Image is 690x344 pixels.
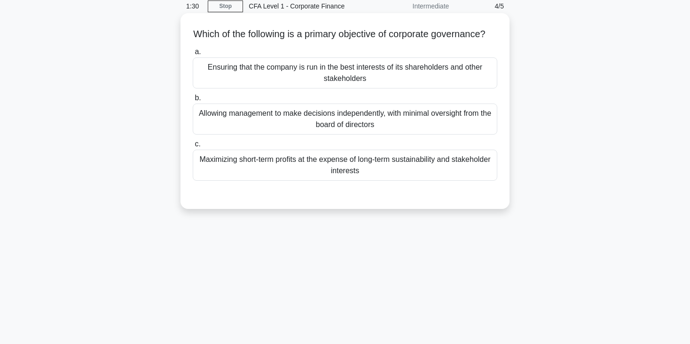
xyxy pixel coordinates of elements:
[208,0,243,12] a: Stop
[195,140,200,148] span: c.
[193,104,497,135] div: Allowing management to make decisions independently, with minimal oversight from the board of dir...
[192,28,498,40] h5: Which of the following is a primary objective of corporate governance?
[195,94,201,102] span: b.
[193,150,497,181] div: Maximizing short-term profits at the expense of long-term sustainability and stakeholder interests
[193,57,497,88] div: Ensuring that the company is run in the best interests of its shareholders and other stakeholders
[195,48,201,56] span: a.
